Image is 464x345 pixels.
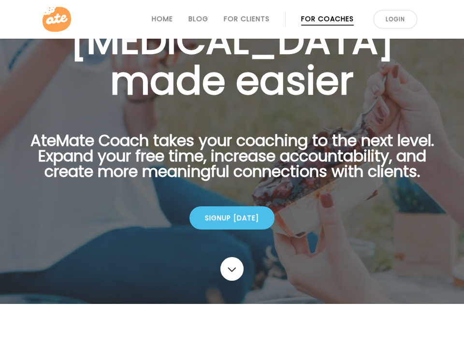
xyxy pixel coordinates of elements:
a: Login [373,10,418,29]
a: For Clients [224,15,270,23]
a: Blog [188,15,208,23]
a: Home [152,15,173,23]
h1: [MEDICAL_DATA] made easier [12,20,452,101]
a: For Coaches [301,15,354,23]
div: Signup [DATE] [189,206,275,230]
p: AteMate Coach takes your coaching to the next level. Expand your free time, increase accountabili... [12,133,452,191]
